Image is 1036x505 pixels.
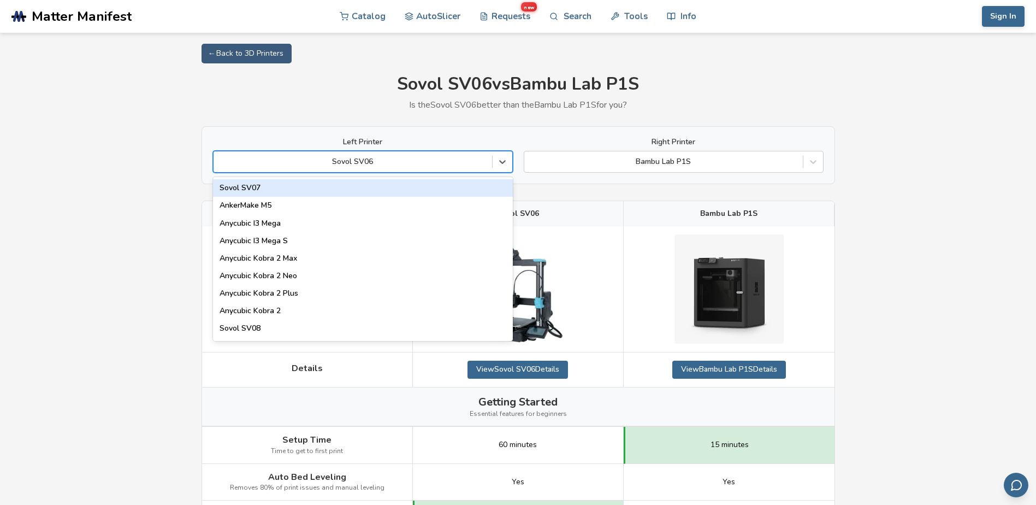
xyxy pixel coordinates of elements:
a: ViewBambu Lab P1SDetails [672,361,786,378]
span: Details [292,363,323,373]
a: ← Back to 3D Printers [202,44,292,63]
span: Sovol SV06 [496,209,539,218]
div: Anycubic Kobra 2 Max [213,250,513,267]
span: Yes [512,478,524,486]
div: Creality Hi [213,337,513,355]
h1: Sovol SV06 vs Bambu Lab P1S [202,74,835,95]
span: Getting Started [478,396,558,408]
div: Sovol SV07 [213,179,513,197]
span: Auto Bed Leveling [268,472,346,482]
div: Sovol SV08 [213,320,513,337]
input: Sovol SV06Sovol SV07AnkerMake M5Anycubic I3 MegaAnycubic I3 Mega SAnycubic Kobra 2 MaxAnycubic Ko... [219,157,221,166]
button: Sign In [982,6,1025,27]
span: Essential features for beginners [470,410,567,418]
label: Right Printer [524,138,824,146]
span: Matter Manifest [32,9,132,24]
div: Anycubic Kobra 2 Neo [213,267,513,285]
img: Bambu Lab P1S [674,234,784,344]
span: Bambu Lab P1S [700,209,757,218]
div: Anycubic I3 Mega [213,215,513,232]
input: Bambu Lab P1S [530,157,532,166]
div: Anycubic I3 Mega S [213,232,513,250]
span: 15 minutes [711,441,749,449]
div: AnkerMake M5 [213,197,513,214]
div: Anycubic Kobra 2 [213,302,513,320]
a: ViewSovol SV06Details [467,361,568,378]
span: Time to get to first print [271,448,343,455]
label: Left Printer [213,138,513,146]
img: Sovol SV06 [463,234,572,344]
p: Is the Sovol SV06 better than the Bambu Lab P1S for you? [202,100,835,110]
span: Setup Time [282,435,331,445]
span: Yes [723,478,735,486]
span: 60 minutes [499,441,537,449]
span: new [521,2,537,11]
span: Removes 80% of print issues and manual leveling [230,484,384,492]
button: Send feedback via email [1004,473,1028,497]
div: Anycubic Kobra 2 Plus [213,285,513,302]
